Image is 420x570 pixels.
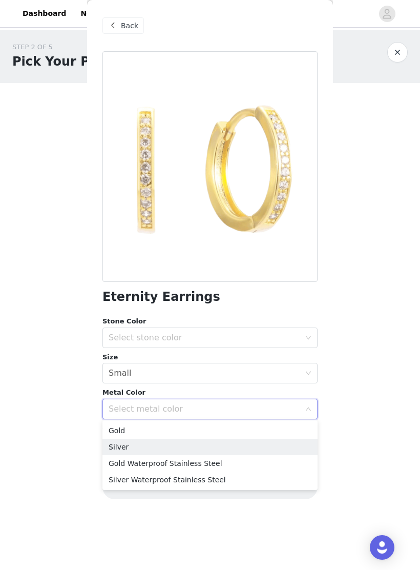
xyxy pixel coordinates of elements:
[102,316,318,327] div: Stone Color
[305,335,311,342] i: icon: down
[121,21,138,31] span: Back
[109,363,131,383] div: Small
[109,333,300,343] div: Select stone color
[12,52,146,71] h1: Pick Your Pieces!💎
[102,439,318,455] li: Silver
[382,6,392,22] div: avatar
[102,290,220,304] h1: Eternity Earrings
[12,42,146,52] div: STEP 2 OF 5
[109,404,300,414] div: Select metal color
[16,2,72,25] a: Dashboard
[102,472,318,488] li: Silver Waterproof Stainless Steel
[102,422,318,439] li: Gold
[102,388,318,398] div: Metal Color
[102,352,318,362] div: Size
[370,535,394,560] div: Open Intercom Messenger
[102,455,318,472] li: Gold Waterproof Stainless Steel
[305,406,311,413] i: icon: down
[74,2,125,25] a: Networks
